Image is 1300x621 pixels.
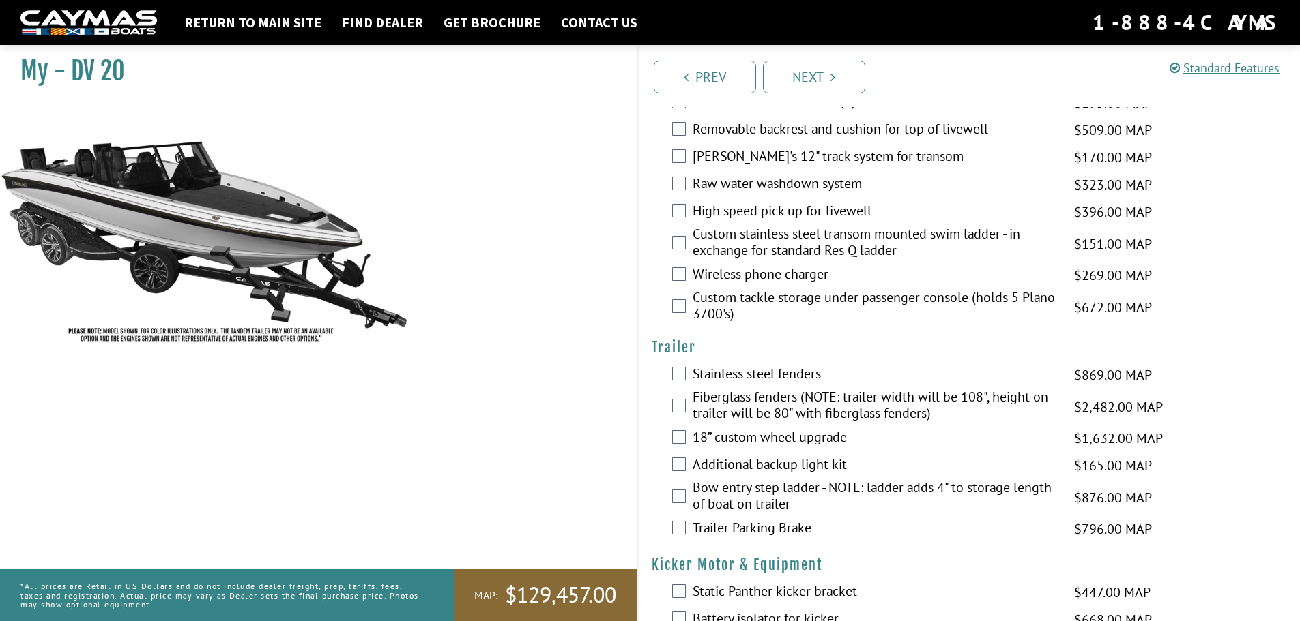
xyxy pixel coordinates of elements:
[693,202,1057,222] label: High speed pick up for livewell
[652,556,1287,573] h4: Kicker Motor & Equipment
[554,14,644,31] a: Contact Us
[1093,7,1280,37] div: 1-888-4CAYMAS
[1074,365,1152,385] span: $869.00 MAP
[1074,428,1163,449] span: $1,632.00 MAP
[177,14,328,31] a: Return to main site
[1074,175,1152,195] span: $323.00 MAP
[1074,147,1152,168] span: $170.00 MAP
[693,429,1057,449] label: 18” custom wheel upgrade
[505,581,616,609] span: $129,457.00
[20,575,423,616] p: *All prices are Retail in US Dollars and do not include dealer freight, prep, tariffs, fees, taxe...
[652,339,1287,356] h4: Trailer
[1074,519,1152,539] span: $796.00 MAP
[1074,297,1152,318] span: $672.00 MAP
[20,56,603,87] h1: My - DV 20
[1074,120,1152,140] span: $509.00 MAP
[763,61,865,93] a: Next
[454,569,637,621] a: MAP:$129,457.00
[693,148,1057,168] label: [PERSON_NAME]'s 12" track system for transom
[693,121,1057,140] label: Removable backrest and cushion for top of livewell
[654,61,756,93] a: Prev
[693,365,1057,385] label: Stainless steel fenders
[1074,397,1163,417] span: $2,482.00 MAP
[693,289,1057,325] label: Custom tackle storage under passenger console (holds 5 Plano 3700's)
[20,10,157,35] img: white-logo-c9c8dbefe5ff5ceceb0f0178aa75bf4bb51f6bca0971e226c86eb53dfe498488.png
[693,175,1057,195] label: Raw water washdown system
[1074,455,1152,476] span: $165.00 MAP
[693,519,1057,539] label: Trailer Parking Brake
[1074,487,1152,508] span: $876.00 MAP
[437,14,547,31] a: Get Brochure
[693,226,1057,262] label: Custom stainless steel transom mounted swim ladder - in exchange for standard Res Q ladder
[693,583,1057,603] label: Static Panther kicker bracket
[1074,582,1151,603] span: $447.00 MAP
[1074,265,1152,286] span: $269.00 MAP
[1074,234,1152,254] span: $151.00 MAP
[335,14,430,31] a: Find Dealer
[1170,60,1280,76] a: Standard Features
[1074,202,1152,222] span: $396.00 MAP
[693,266,1057,286] label: Wireless phone charger
[693,456,1057,476] label: Additional backup light kit
[474,588,498,603] span: MAP:
[693,479,1057,515] label: Bow entry step ladder - NOTE: ladder adds 4" to storage length of boat on trailer
[693,389,1057,425] label: Fiberglass fenders (NOTE: trailer width will be 108", height on trailer will be 80" with fibergla...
